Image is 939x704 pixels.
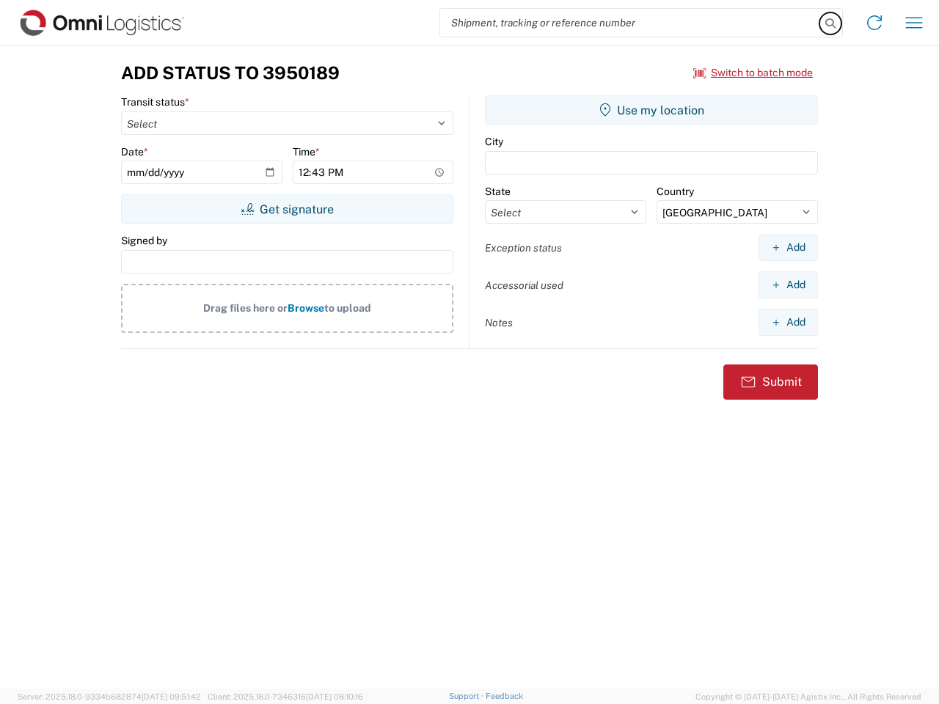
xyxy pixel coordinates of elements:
span: Drag files here or [203,302,288,314]
button: Add [759,309,818,336]
button: Switch to batch mode [693,61,813,85]
label: Notes [485,316,513,329]
button: Submit [723,364,818,400]
span: Browse [288,302,324,314]
label: Time [293,145,320,158]
button: Add [759,234,818,261]
span: Copyright © [DATE]-[DATE] Agistix Inc., All Rights Reserved [695,690,921,703]
span: [DATE] 08:10:16 [306,692,363,701]
label: State [485,185,511,198]
button: Use my location [485,95,818,125]
label: City [485,135,503,148]
a: Support [449,692,486,700]
button: Add [759,271,818,298]
span: Client: 2025.18.0-7346316 [208,692,363,701]
h3: Add Status to 3950189 [121,62,340,84]
label: Signed by [121,234,167,247]
span: to upload [324,302,371,314]
a: Feedback [486,692,523,700]
label: Exception status [485,241,562,254]
label: Accessorial used [485,279,563,292]
span: Server: 2025.18.0-9334b682874 [18,692,201,701]
input: Shipment, tracking or reference number [440,9,820,37]
label: Country [657,185,694,198]
label: Transit status [121,95,189,109]
span: [DATE] 09:51:42 [142,692,201,701]
label: Date [121,145,148,158]
button: Get signature [121,194,453,224]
